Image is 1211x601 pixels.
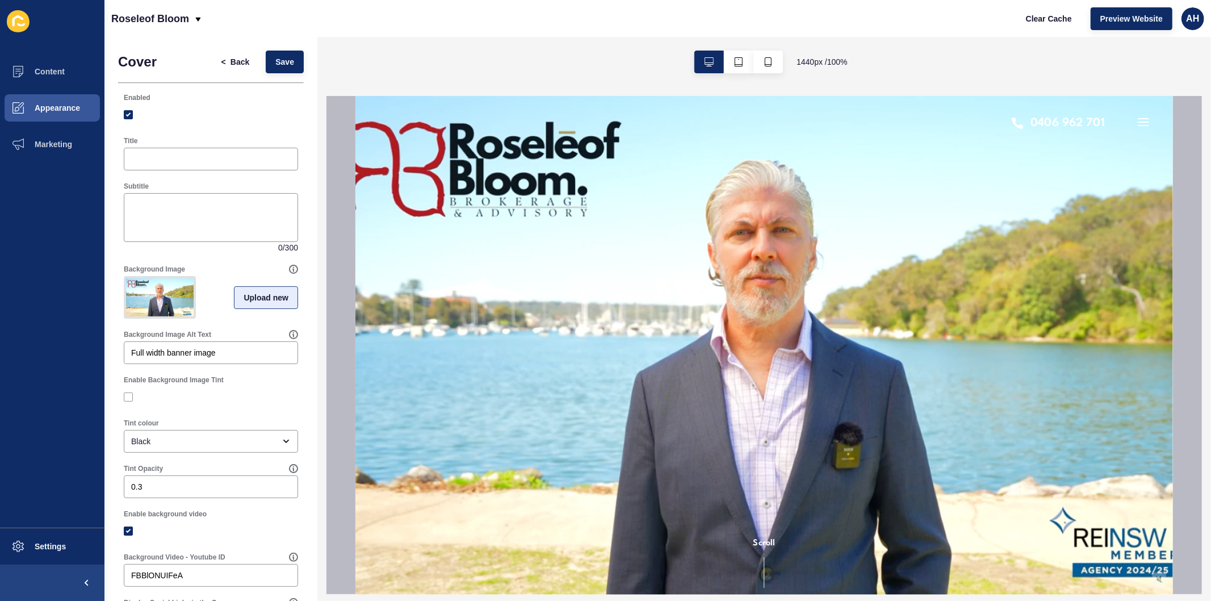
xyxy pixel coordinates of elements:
button: Preview Website [1091,7,1172,30]
button: <Back [212,51,259,73]
button: Upload new [234,286,298,309]
span: Preview Website [1100,13,1163,24]
span: 1440 px / 100 % [797,56,848,68]
span: Back [231,56,249,68]
span: / [283,242,285,253]
div: 0406 962 701 [676,20,756,34]
span: 0 [278,242,283,253]
a: 0406 962 701 [655,20,761,34]
button: Clear Cache [1016,7,1082,30]
label: Subtitle [124,182,149,191]
label: Enabled [124,93,150,102]
div: open menu [124,430,298,453]
label: Background Image Alt Text [124,330,211,339]
h1: Cover [118,54,157,70]
span: < [221,56,226,68]
label: Tint colour [124,419,159,428]
label: Tint Opacity [124,464,163,473]
p: Roseleof Bloom [111,5,189,33]
span: Save [275,56,294,68]
label: Background Video - Youtube ID [124,553,225,562]
span: Clear Cache [1026,13,1072,24]
label: Enable background video [124,510,207,519]
label: Title [124,136,137,145]
span: AH [1186,13,1199,24]
span: 300 [285,242,298,253]
button: Save [266,51,304,73]
div: Scroll [5,441,813,492]
span: Upload new [244,292,288,303]
img: fe307014d7794d25e52ab1ee71ae106d.png [126,278,194,316]
label: Background Image [124,265,185,274]
label: Enable Background Image Tint [124,375,224,385]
